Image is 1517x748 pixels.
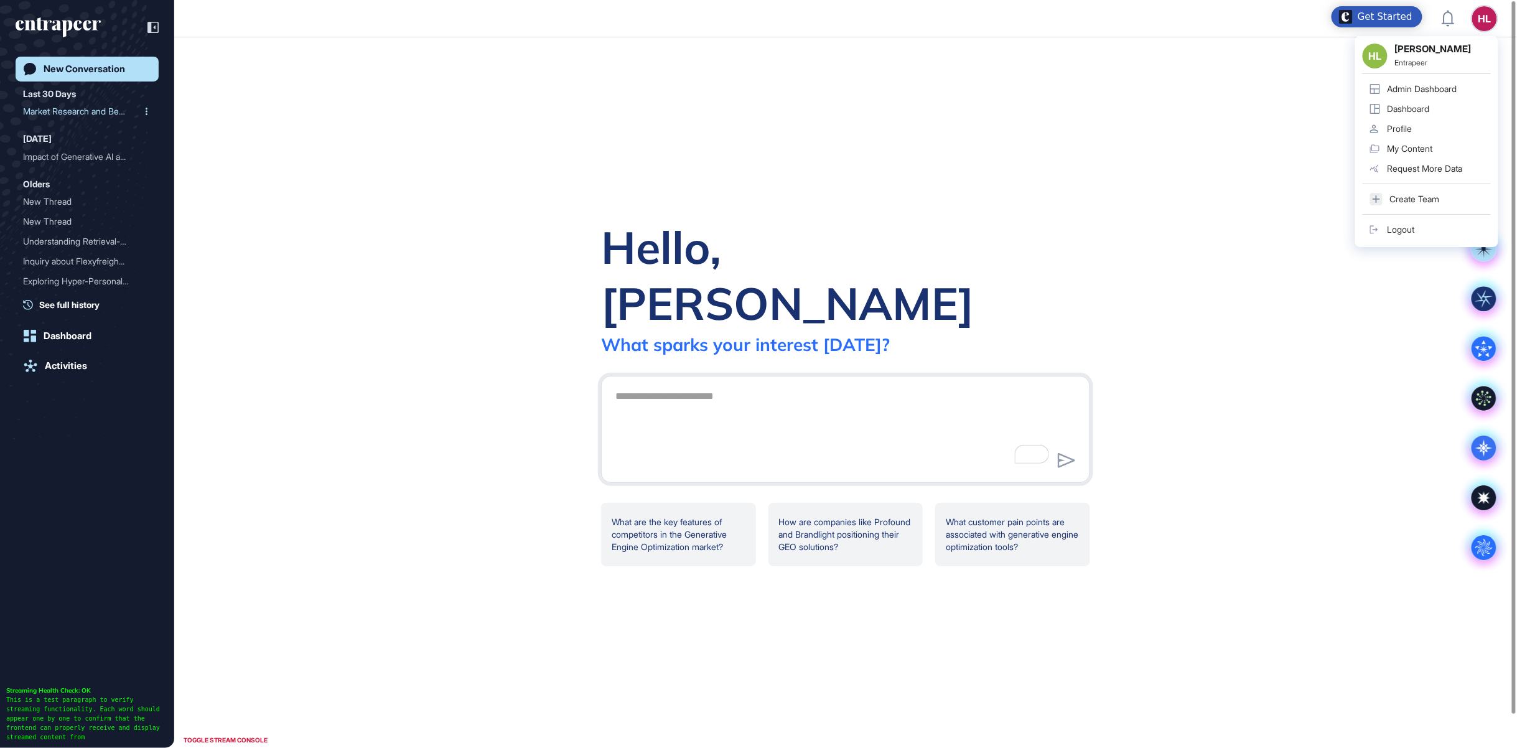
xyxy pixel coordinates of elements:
[23,101,141,121] div: Market Research and Bench...
[23,192,141,212] div: New Thread
[23,271,141,291] div: Exploring Hyper-Personali...
[23,251,151,271] div: Inquiry about Flexyfreight AI
[44,330,91,342] div: Dashboard
[935,503,1090,566] div: What customer pain points are associated with generative engine optimization tools?
[601,334,890,355] div: What sparks your interest [DATE]?
[1339,10,1353,24] img: launcher-image-alternative-text
[1358,11,1412,23] div: Get Started
[23,271,151,291] div: Exploring Hyper-Personalization Use Cases for Generative AI
[1332,6,1422,27] div: Open Get Started checklist
[601,503,756,566] div: What are the key features of competitors in the Generative Engine Optimization market?
[180,732,271,748] div: TOGGLE STREAM CONSOLE
[23,231,141,251] div: Understanding Retrieval-A...
[23,101,151,121] div: Market Research and Benchmarking of Maxeo.ai in the Generative Engine Optimization (GEO) Market
[23,86,76,101] div: Last 30 Days
[16,353,159,378] a: Activities
[23,212,151,231] div: New Thread
[23,147,141,167] div: Impact of Generative AI a...
[39,298,100,311] span: See full history
[23,212,141,231] div: New Thread
[23,177,50,192] div: Olders
[23,147,151,167] div: Impact of Generative AI and AI Agents on the Consulting Industry
[23,192,151,212] div: New Thread
[601,219,1090,331] div: Hello, [PERSON_NAME]
[16,17,101,37] div: entrapeer-logo
[1472,6,1497,31] button: HL
[23,131,52,146] div: [DATE]
[45,360,87,372] div: Activities
[16,57,159,82] a: New Conversation
[768,503,923,566] div: How are companies like Profound and Brandlight positioning their GEO solutions?
[44,63,125,75] div: New Conversation
[608,384,1083,471] textarea: To enrich screen reader interactions, please activate Accessibility in Grammarly extension settings
[23,231,151,251] div: Understanding Retrieval-Augmented Generation (RAG)
[23,251,141,271] div: Inquiry about Flexyfreigh...
[23,298,159,311] a: See full history
[16,324,159,348] a: Dashboard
